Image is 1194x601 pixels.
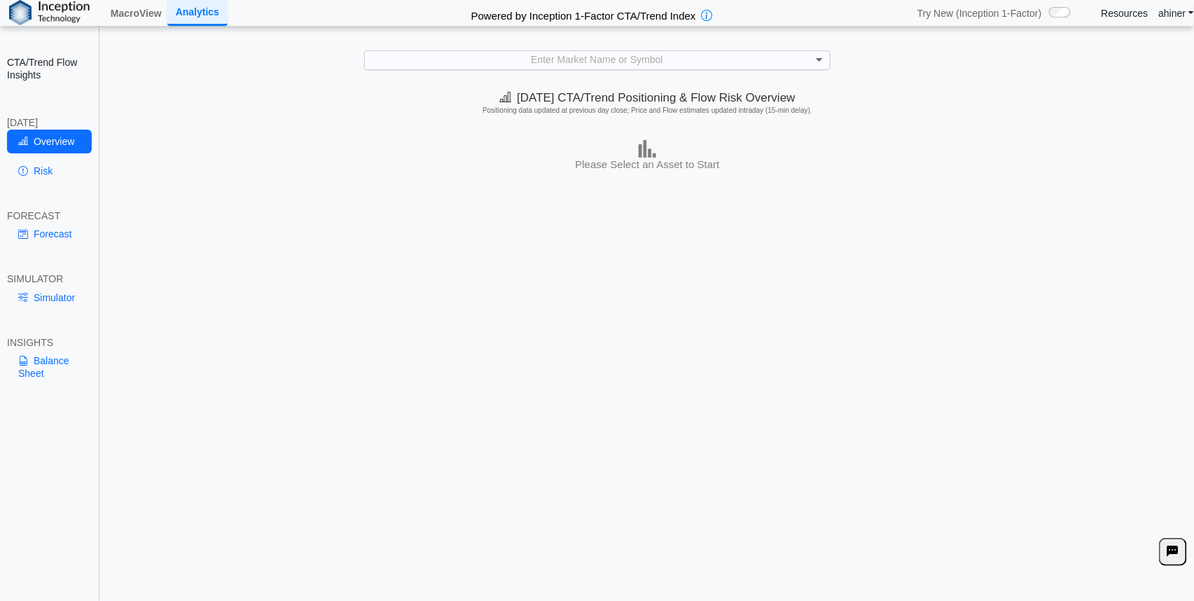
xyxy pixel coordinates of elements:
a: Balance Sheet [7,349,92,385]
span: [DATE] CTA/Trend Positioning & Flow Risk Overview [499,91,795,104]
div: INSIGHTS [7,336,92,349]
a: Risk [7,159,92,183]
a: ahiner [1159,7,1194,20]
div: Enter Market Name or Symbol [365,51,830,69]
div: [DATE] [7,116,92,129]
h2: Powered by Inception 1-Factor CTA/Trend Index [466,4,702,23]
h3: Please Select an Asset to Start [104,158,1190,172]
div: FORECAST [7,209,92,222]
a: MacroView [105,1,167,25]
h5: Positioning data updated at previous day close; Price and Flow estimates updated intraday (15-min... [106,106,1188,115]
h2: CTA/Trend Flow Insights [7,56,92,81]
a: Forecast [7,222,92,246]
span: Try New (Inception 1-Factor) [917,7,1042,20]
a: Resources [1102,7,1148,20]
a: Overview [7,130,92,153]
div: SIMULATOR [7,272,92,285]
img: bar-chart.png [639,140,656,158]
a: Simulator [7,286,92,310]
